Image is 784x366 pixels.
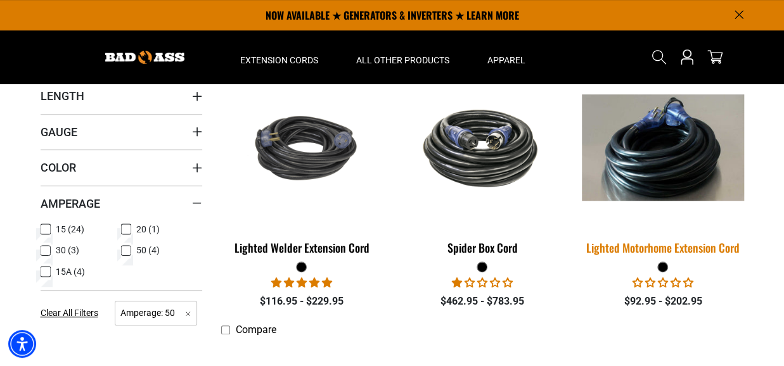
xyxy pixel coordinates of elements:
span: 15 (24) [56,225,84,234]
span: All Other Products [356,54,449,66]
a: black Lighted Motorhome Extension Cord [582,68,743,261]
img: Bad Ass Extension Cords [105,51,184,64]
span: Extension Cords [240,54,318,66]
img: black [222,99,382,196]
img: black [402,99,562,196]
span: Apparel [487,54,525,66]
summary: Length [41,78,202,113]
a: black Spider Box Cord [401,68,563,261]
a: black Lighted Welder Extension Cord [221,68,383,261]
img: black [574,94,752,201]
span: 5.00 stars [271,277,332,289]
span: Amperage: 50 [115,301,197,325]
summary: Gauge [41,114,202,149]
summary: Search [649,47,669,67]
div: $116.95 - $229.95 [221,294,383,309]
summary: Extension Cords [221,30,337,84]
div: $92.95 - $202.95 [582,294,743,309]
div: $462.95 - $783.95 [401,294,563,309]
span: 1.00 stars [452,277,513,289]
a: Clear All Filters [41,306,103,320]
div: Lighted Motorhome Extension Cord [582,242,743,253]
div: Accessibility Menu [8,330,36,358]
span: 20 (1) [136,225,160,234]
span: 15A (4) [56,267,85,276]
summary: Amperage [41,186,202,221]
div: Spider Box Cord [401,242,563,253]
span: Clear All Filters [41,308,98,318]
summary: Color [41,149,202,185]
a: cart [705,49,725,65]
a: Open this option [677,30,697,84]
a: Amperage: 50 [115,306,197,319]
summary: Apparel [468,30,544,84]
span: Amperage [41,196,100,211]
summary: All Other Products [337,30,468,84]
span: 50 (4) [136,246,160,255]
span: Gauge [41,125,77,139]
span: 30 (3) [56,246,79,255]
span: 0.00 stars [633,277,693,289]
span: Color [41,160,76,175]
span: Length [41,89,84,103]
div: Lighted Welder Extension Cord [221,242,383,253]
span: Compare [236,324,276,336]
